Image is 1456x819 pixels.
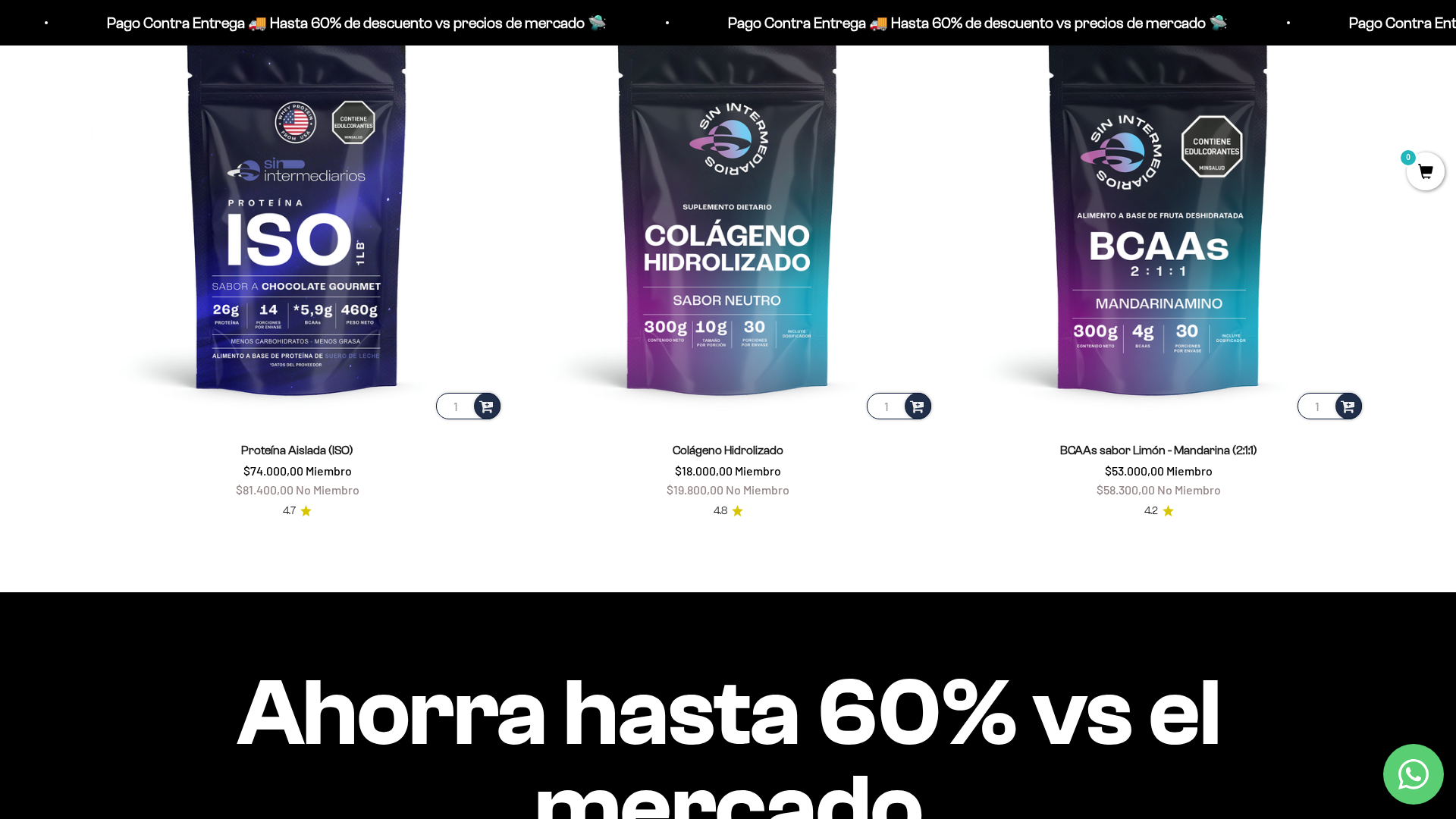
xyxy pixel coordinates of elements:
a: 4.24.2 de 5.0 estrellas [1144,503,1174,519]
span: $81.400,00 [236,482,293,497]
span: No Miembro [726,482,789,497]
span: 4.2 [1144,503,1158,519]
mark: 0 [1399,149,1417,167]
span: $74.000,00 [243,463,303,478]
a: BCAAs sabor Limón - Mandarina (2:1:1) [1060,444,1257,457]
a: 4.84.8 de 5.0 estrellas [714,503,743,519]
span: No Miembro [296,482,359,497]
span: 4.7 [283,503,296,519]
span: $19.800,00 [667,482,723,497]
span: 4.8 [714,503,727,519]
span: $53.000,00 [1105,463,1164,478]
a: Colágeno Hidrolizado [673,444,783,457]
a: Proteína Aislada (ISO) [241,444,353,457]
span: $18.000,00 [675,463,733,478]
p: Pago Contra Entrega 🚚 Hasta 60% de descuento vs precios de mercado 🛸 [74,11,574,35]
a: 4.74.7 de 5.0 estrellas [283,503,312,519]
p: Pago Contra Entrega 🚚 Hasta 60% de descuento vs precios de mercado 🛸 [695,11,1195,35]
span: Miembro [735,463,781,478]
span: Miembro [306,463,352,478]
span: No Miembro [1157,482,1221,497]
span: Miembro [1166,463,1213,478]
a: 0 [1407,165,1445,181]
span: $58.300,00 [1097,482,1155,497]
